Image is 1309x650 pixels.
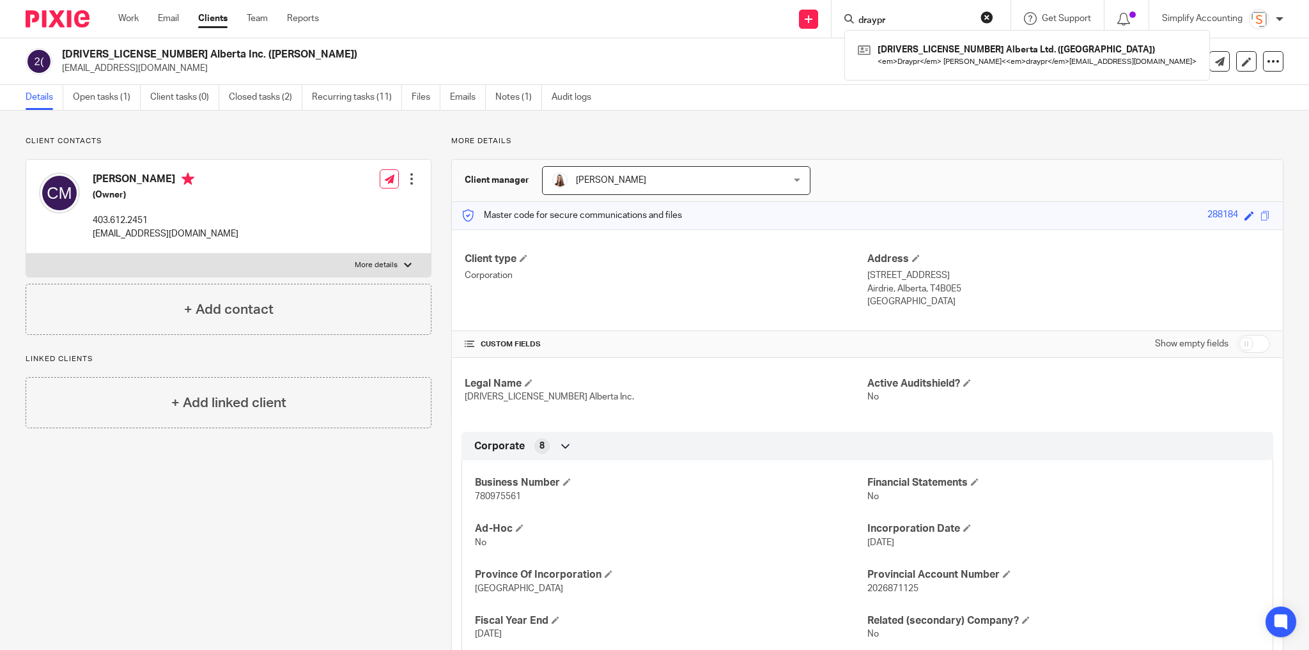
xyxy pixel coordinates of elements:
a: Reports [287,12,319,25]
span: [PERSON_NAME] [576,176,646,185]
img: Larissa-headshot-cropped.jpg [552,173,568,188]
a: Audit logs [552,85,601,110]
img: svg%3E [26,48,52,75]
a: Email [158,12,179,25]
h4: Legal Name [465,377,867,391]
span: 780975561 [475,492,521,501]
a: Files [412,85,440,110]
p: Master code for secure communications and files [461,209,682,222]
h2: [DRIVERS_LICENSE_NUMBER] Alberta Inc. ([PERSON_NAME]) [62,48,900,61]
p: More details [355,260,398,270]
p: [GEOGRAPHIC_DATA] [867,295,1270,308]
a: Work [118,12,139,25]
p: More details [451,136,1283,146]
span: No [475,538,486,547]
p: [STREET_ADDRESS] [867,269,1270,282]
p: [EMAIL_ADDRESS][DOMAIN_NAME] [93,228,238,240]
h3: Client manager [465,174,529,187]
a: Team [247,12,268,25]
span: 2026871125 [867,584,918,593]
span: [DRIVERS_LICENSE_NUMBER] Alberta Inc. [465,392,634,401]
span: 8 [539,440,545,453]
a: Clients [198,12,228,25]
span: [DATE] [475,630,502,638]
img: Screenshot%202023-11-29%20141159.png [1249,9,1269,29]
h5: (Owner) [93,189,238,201]
h4: Provincial Account Number [867,568,1260,582]
p: Simplify Accounting [1162,12,1243,25]
h4: [PERSON_NAME] [93,173,238,189]
input: Search [857,15,972,27]
label: Show empty fields [1155,337,1228,350]
span: Get Support [1042,14,1091,23]
a: Notes (1) [495,85,542,110]
h4: Financial Statements [867,476,1260,490]
span: Corporate [474,440,525,453]
h4: Ad-Hoc [475,522,867,536]
p: Client contacts [26,136,431,146]
div: 288184 [1207,208,1238,223]
span: [GEOGRAPHIC_DATA] [475,584,563,593]
h4: Fiscal Year End [475,614,867,628]
a: Emails [450,85,486,110]
h4: Client type [465,252,867,266]
h4: Related (secondary) Company? [867,614,1260,628]
button: Clear [980,11,993,24]
span: No [867,630,879,638]
p: 403.612.2451 [93,214,238,227]
h4: Province Of Incorporation [475,568,867,582]
h4: Business Number [475,476,867,490]
a: Details [26,85,63,110]
p: Linked clients [26,354,431,364]
h4: CUSTOM FIELDS [465,339,867,350]
span: [DATE] [867,538,894,547]
p: Airdrie, Alberta, T4B0E5 [867,282,1270,295]
h4: Address [867,252,1270,266]
a: Open tasks (1) [73,85,141,110]
span: No [867,392,879,401]
span: No [867,492,879,501]
img: svg%3E [39,173,80,213]
h4: + Add contact [184,300,274,320]
i: Primary [182,173,194,185]
a: Closed tasks (2) [229,85,302,110]
img: Pixie [26,10,89,27]
a: Recurring tasks (11) [312,85,402,110]
h4: + Add linked client [171,393,286,413]
p: Corporation [465,269,867,282]
a: Client tasks (0) [150,85,219,110]
h4: Active Auditshield? [867,377,1270,391]
h4: Incorporation Date [867,522,1260,536]
p: [EMAIL_ADDRESS][DOMAIN_NAME] [62,62,1110,75]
